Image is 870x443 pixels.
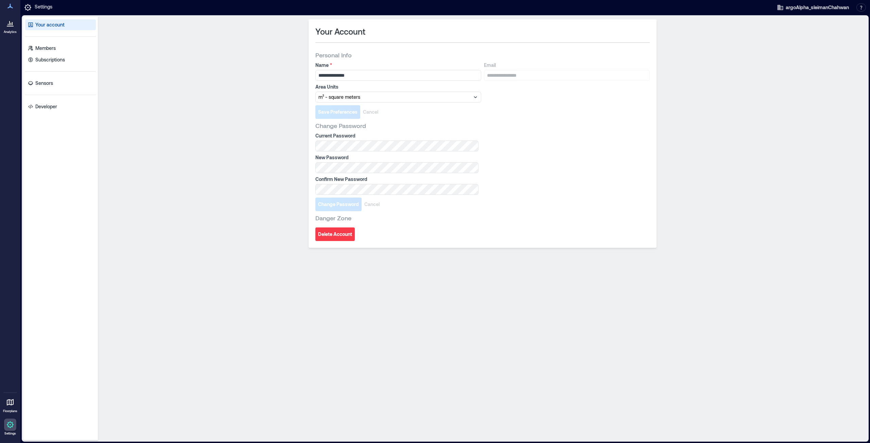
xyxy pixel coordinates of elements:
[364,201,380,208] span: Cancel
[315,122,366,130] span: Change Password
[315,51,352,59] span: Personal Info
[318,109,358,115] span: Save Preferences
[786,4,849,11] span: argoAlpha_sleimanChahwan
[484,62,648,69] label: Email
[4,431,16,436] p: Settings
[315,154,477,161] label: New Password
[25,43,96,54] a: Members
[2,15,19,36] a: Analytics
[25,54,96,65] a: Subscriptions
[315,62,480,69] label: Name
[315,198,362,211] button: Change Password
[35,21,65,28] p: Your account
[35,56,65,63] p: Subscriptions
[318,231,352,238] span: Delete Account
[3,409,17,413] p: Floorplans
[318,201,359,208] span: Change Password
[25,19,96,30] a: Your account
[315,227,355,241] button: Delete Account
[4,30,17,34] p: Analytics
[360,105,381,119] button: Cancel
[1,394,19,415] a: Floorplans
[25,78,96,89] a: Sensors
[35,3,52,12] p: Settings
[2,417,18,438] a: Settings
[315,84,480,90] label: Area Units
[35,103,57,110] p: Developer
[25,101,96,112] a: Developer
[315,132,477,139] label: Current Password
[35,80,53,87] p: Sensors
[35,45,56,52] p: Members
[775,2,851,13] button: argoAlpha_sleimanChahwan
[315,105,360,119] button: Save Preferences
[363,109,378,115] span: Cancel
[315,26,365,37] span: Your Account
[315,176,477,183] label: Confirm New Password
[315,214,351,222] span: Danger Zone
[362,198,382,211] button: Cancel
